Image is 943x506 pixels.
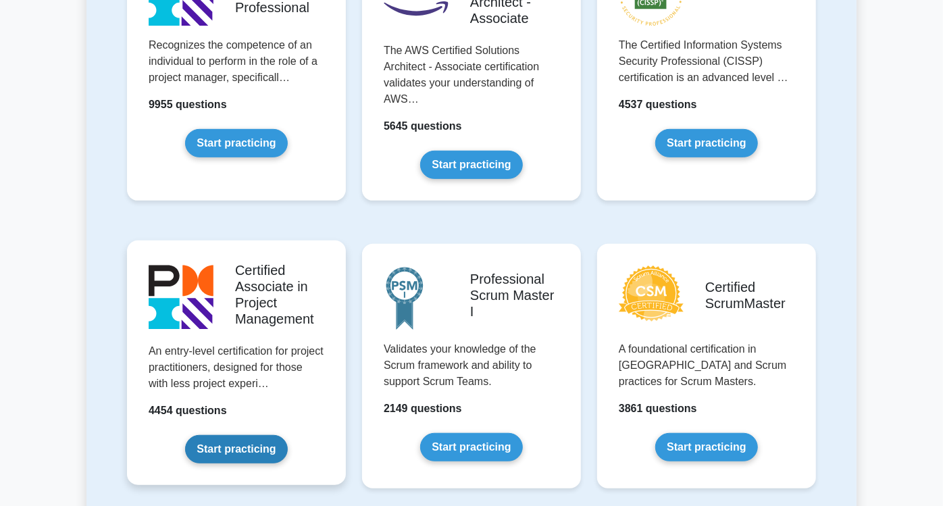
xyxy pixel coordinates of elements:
[420,433,522,461] a: Start practicing
[185,435,287,463] a: Start practicing
[655,129,757,157] a: Start practicing
[185,129,287,157] a: Start practicing
[655,433,757,461] a: Start practicing
[420,151,522,179] a: Start practicing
